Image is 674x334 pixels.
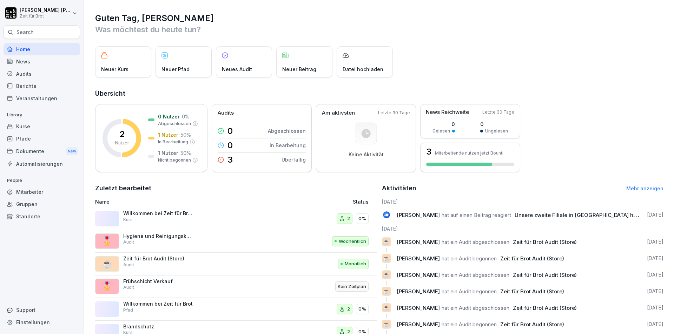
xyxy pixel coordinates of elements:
span: hat ein Audit begonnen [442,288,497,295]
span: Zeit für Brot Audit (Store) [513,272,577,278]
p: Library [4,109,80,121]
h2: Aktivitäten [382,183,416,193]
p: Wöchentlich [339,238,366,245]
p: Willkommen bei Zeit für Brot! [123,210,193,217]
a: Mehr anzeigen [626,185,663,191]
p: Audits [218,109,234,117]
p: Kurs [123,217,133,223]
p: Status [353,198,369,205]
span: [PERSON_NAME] [397,255,440,262]
span: [PERSON_NAME] [397,305,440,311]
a: DokumenteNew [4,145,80,158]
p: In Bearbeitung [270,142,306,149]
p: 🎖️ [102,235,112,247]
a: 🎖️Hygiene und ReinigungskontrolleAuditWöchentlich [95,230,377,253]
p: [DATE] [647,211,663,218]
p: Abgeschlossen [158,121,191,127]
a: News [4,55,80,68]
span: hat ein Audit abgeschlossen [442,305,509,311]
p: ☕ [383,303,390,313]
p: 0 [227,141,233,150]
p: People [4,175,80,186]
p: ☕ [383,253,390,263]
p: 2 [347,215,350,222]
p: 0% [358,306,366,313]
p: Audit [123,284,134,291]
a: 🎖️Frühschicht VerkaufAuditKein Zeitplan [95,275,377,298]
a: Automatisierungen [4,158,80,170]
p: Abgeschlossen [268,127,306,135]
span: Zeit für Brot Audit (Store) [500,321,564,328]
a: Willkommen bei Zeit für BrotPfad20% [95,298,377,321]
p: Gelesen [432,128,450,134]
p: Zeit für Brot [20,14,71,19]
div: Home [4,43,80,55]
p: 0 Nutzer [158,113,180,120]
span: Zeit für Brot Audit (Store) [513,305,577,311]
span: hat ein Audit abgeschlossen [442,272,509,278]
p: [PERSON_NAME] [PERSON_NAME] [20,7,71,13]
p: In Bearbeitung [158,139,188,145]
span: [PERSON_NAME] [397,239,440,245]
p: Datei hochladen [343,66,383,73]
p: Search [16,29,34,36]
a: Veranstaltungen [4,92,80,104]
p: 3 [227,156,233,164]
p: Nicht begonnen [158,157,191,163]
p: Willkommen bei Zeit für Brot [123,301,193,307]
h1: Guten Tag, [PERSON_NAME] [95,13,663,24]
a: Mitarbeiter [4,186,80,198]
p: 🎖️ [102,280,112,293]
p: Zeit für Brot Audit (Store) [123,255,193,262]
a: Einstellungen [4,316,80,328]
h6: [DATE] [382,225,664,232]
p: [DATE] [647,255,663,262]
a: Willkommen bei Zeit für Brot!Kurs20% [95,207,377,230]
p: Neuer Beitrag [282,66,316,73]
p: Neuer Pfad [161,66,190,73]
p: 50 % [180,131,191,138]
p: [DATE] [647,288,663,295]
p: Neues Audit [222,66,252,73]
p: Frühschicht Verkauf [123,278,193,285]
p: Was möchtest du heute tun? [95,24,663,35]
p: 0 [227,127,233,135]
p: 50 % [180,149,191,157]
a: Kurse [4,120,80,132]
p: Nutzer [115,140,129,146]
p: ☕ [383,319,390,329]
h2: Zuletzt bearbeitet [95,183,377,193]
h3: 3 [426,148,431,156]
p: [DATE] [647,321,663,328]
p: Audit [123,262,134,268]
p: 0 [480,121,508,128]
p: Mitarbeitende nutzen jetzt Bounti [435,150,503,156]
p: 1 Nutzer [158,131,178,138]
p: Name [95,198,272,205]
p: 0 % [182,113,190,120]
p: Letzte 30 Tage [378,110,410,116]
a: Pfade [4,132,80,145]
p: ☕ [383,237,390,247]
span: Zeit für Brot Audit (Store) [513,239,577,245]
p: [DATE] [647,304,663,311]
h6: [DATE] [382,198,664,205]
div: Dokumente [4,145,80,158]
a: Standorte [4,210,80,223]
p: Überfällig [282,156,306,163]
p: Ungelesen [485,128,508,134]
span: Zeit für Brot Audit (Store) [500,288,564,295]
a: Audits [4,68,80,80]
p: Hygiene und Reinigungskontrolle [123,233,193,239]
p: Audit [123,239,134,245]
span: [PERSON_NAME] [397,288,440,295]
a: Gruppen [4,198,80,210]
